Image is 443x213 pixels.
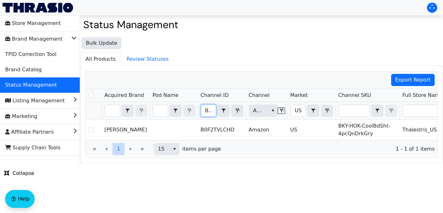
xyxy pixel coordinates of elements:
[154,143,179,155] span: Page size
[5,127,54,137] span: Affiliate Partners
[82,37,121,49] button: Bulk Update
[83,19,440,31] h2: Status Management
[336,102,400,120] th: Filter
[321,105,333,117] button: Clear
[104,91,144,99] span: Acquired Brand
[5,34,62,44] span: Brand Management
[201,105,216,116] input: Filter
[338,91,371,99] span: Channel SKU
[307,105,319,117] span: Choose Operator
[121,53,174,66] span: Review Statuses
[226,145,435,153] span: 1 - 1 of 1 items
[198,120,246,140] td: B0F2TVLCHD
[102,102,150,120] th: Filter
[102,120,150,140] td: [PERSON_NAME]
[278,107,285,114] button: Clear
[152,91,178,99] span: Pod Name
[198,102,246,120] th: Filter
[5,65,42,75] span: Brand Catalog
[217,105,230,117] span: Choose Operator
[291,105,306,116] input: Filter
[105,105,120,116] input: Filter
[18,195,29,203] span: Help
[218,105,229,116] button: select
[182,145,221,153] span: items per page
[339,105,370,116] input: Filter
[88,127,94,132] input: Select Row
[391,74,435,86] button: Export Report
[5,80,57,90] span: Status Management
[395,76,431,84] span: Export Report
[371,105,383,117] span: Choose Operator
[201,91,229,99] span: Channel ID
[268,105,277,116] button: select
[288,102,336,120] th: Filter
[336,120,400,140] td: BKY-HOK-CoolBdSht-4pcQnDrkGry
[88,93,94,98] input: Select Row
[170,143,179,155] button: select
[308,105,319,116] button: select
[169,105,182,117] span: Choose Operator
[246,120,288,140] td: Amazon
[253,107,263,114] span: Amazon
[158,145,166,153] span: 15
[150,102,198,120] th: Filter
[170,105,181,116] button: select
[153,105,168,116] input: Filter
[86,140,437,158] div: Page 1 of 1
[5,18,61,28] span: Store Management
[121,105,134,117] span: Choose Operator
[122,105,133,116] button: select
[288,120,336,140] td: US
[5,190,35,208] button: Help floatingactionbutton
[290,91,308,99] span: Market
[86,39,117,47] span: Bulk Update
[5,96,65,106] span: Listing Management
[5,49,56,59] span: TPID Correction Tool
[231,105,243,117] button: Clear
[372,105,383,116] button: select
[3,3,73,12] img: Thrasio Logo
[246,102,288,120] th: Filter
[80,53,121,66] span: All Products
[5,143,61,153] span: Supply Chain Tools
[117,145,120,153] span: 1
[5,111,37,122] span: Marketing
[112,143,125,155] button: Page 1
[4,170,34,177] span: Collapse
[249,91,270,99] span: Channel
[402,91,443,99] span: Full Store Name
